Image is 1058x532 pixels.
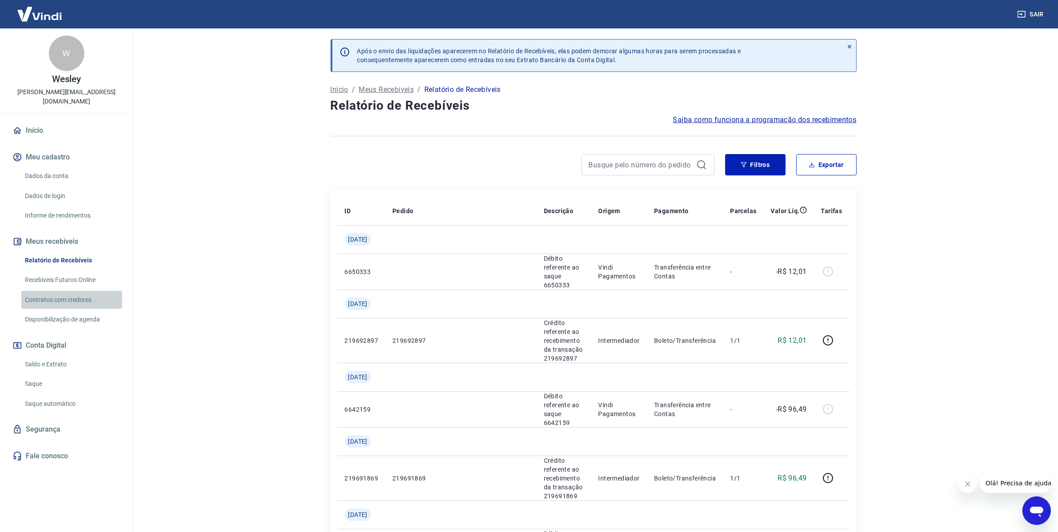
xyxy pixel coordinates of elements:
[776,404,807,415] p: -R$ 96,49
[21,206,122,225] a: Informe de rendimentos
[11,336,122,355] button: Conta Digital
[776,266,807,277] p: -R$ 12,01
[544,206,574,215] p: Descrição
[599,474,640,483] p: Intermediador
[544,392,584,427] p: Débito referente ao saque 6642159
[21,271,122,289] a: Recebíveis Futuros Online
[345,267,379,276] p: 6650333
[544,254,584,290] p: Débito referente ao saque 6650333
[424,84,501,95] p: Relatório de Recebíveis
[5,6,75,13] span: Olá! Precisa de ajuda?
[345,336,379,345] p: 219692897
[654,263,716,281] p: Transferência entre Contas
[771,206,800,215] p: Valor Líq.
[544,456,584,500] p: Crédito referente ao recebimento da transação 219691869
[348,510,367,519] span: [DATE]
[654,336,716,345] p: Boleto/Transferência
[21,291,122,309] a: Contratos com credores
[654,401,716,418] p: Transferência entre Contas
[331,84,348,95] a: Início
[359,84,414,95] a: Meus Recebíveis
[654,206,689,215] p: Pagamento
[730,336,756,345] p: 1/1
[331,97,857,115] h4: Relatório de Recebíveis
[11,147,122,167] button: Meu cadastro
[11,0,68,28] img: Vindi
[392,474,530,483] p: 219691869
[21,395,122,413] a: Saque automático
[345,405,379,414] p: 6642159
[589,158,693,171] input: Busque pelo número do pedido
[11,446,122,466] a: Fale conosco
[357,47,741,64] p: Após o envio das liquidações aparecerem no Relatório de Recebíveis, elas podem demorar algumas ho...
[348,373,367,381] span: [DATE]
[21,355,122,373] a: Saldo e Extrato
[21,251,122,270] a: Relatório de Recebíveis
[11,420,122,439] a: Segurança
[654,474,716,483] p: Boleto/Transferência
[821,206,842,215] p: Tarifas
[348,235,367,244] span: [DATE]
[345,206,351,215] p: ID
[730,206,756,215] p: Parcelas
[725,154,786,175] button: Filtros
[1022,496,1051,525] iframe: Botão para abrir a janela de mensagens
[673,115,857,125] a: Saiba como funciona a programação dos recebimentos
[599,336,640,345] p: Intermediador
[599,263,640,281] p: Vindi Pagamentos
[11,121,122,140] a: Início
[544,318,584,363] p: Crédito referente ao recebimento da transação 219692897
[345,474,379,483] p: 219691869
[21,187,122,205] a: Dados de login
[348,299,367,308] span: [DATE]
[599,401,640,418] p: Vindi Pagamentos
[21,310,122,329] a: Disponibilização de agenda
[730,405,756,414] p: -
[778,473,806,484] p: R$ 96,49
[352,84,355,95] p: /
[730,474,756,483] p: 1/1
[959,475,977,493] iframe: Fechar mensagem
[599,206,620,215] p: Origem
[7,87,126,106] p: [PERSON_NAME][EMAIL_ADDRESS][DOMAIN_NAME]
[730,267,756,276] p: -
[417,84,420,95] p: /
[49,36,84,71] div: W
[796,154,857,175] button: Exportar
[1015,6,1047,23] button: Sair
[392,206,413,215] p: Pedido
[778,335,806,346] p: R$ 12,01
[52,75,81,84] p: Wesley
[348,437,367,446] span: [DATE]
[21,167,122,185] a: Dados da conta
[11,232,122,251] button: Meus recebíveis
[980,473,1051,493] iframe: Mensagem da empresa
[21,375,122,393] a: Saque
[392,336,530,345] p: 219692897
